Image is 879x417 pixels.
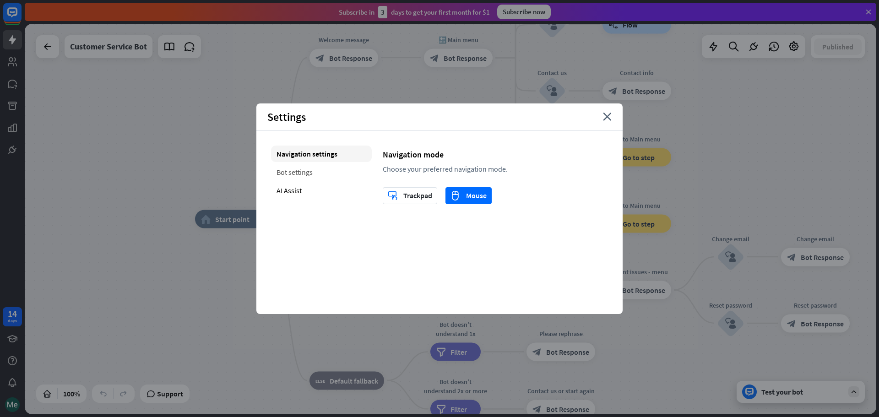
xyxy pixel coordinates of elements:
[436,347,446,357] i: filter
[444,53,487,62] span: Bot Response
[450,347,467,357] span: Filter
[603,113,612,121] i: close
[546,347,589,357] span: Bot Response
[417,35,499,44] div: 🔙 Main menu
[383,164,608,173] div: Choose your preferred navigation mode.
[547,86,558,97] i: block_user_input
[622,87,665,96] span: Bot Response
[157,386,183,401] span: Support
[761,387,844,396] div: Test your bot
[7,4,35,31] button: Open LiveChat chat widget
[330,376,378,385] span: Default fallback
[787,252,796,261] i: block_bot_response
[596,201,678,210] div: Go to Main menu
[271,146,372,162] div: Navigation settings
[532,347,542,357] i: block_bot_response
[450,190,460,200] i: mouse
[525,68,580,77] div: Contact us
[547,19,558,30] i: block_user_input
[774,234,857,243] div: Change email
[436,405,446,414] i: filter
[339,6,490,18] div: Subscribe in days to get your first month for $1
[450,405,467,414] span: Filter
[430,53,439,62] i: block_bot_response
[201,215,211,224] i: home_2
[383,187,437,204] button: trackpadTrackpad
[814,38,862,55] button: Published
[445,187,492,204] button: mouseMouse
[450,188,487,204] div: Mouse
[725,251,736,262] i: block_user_input
[383,149,608,160] div: Navigation mode
[315,376,325,385] i: block_fallback
[774,300,857,309] div: Reset password
[8,318,17,324] div: days
[520,329,602,338] div: Please rephrase
[623,20,638,29] span: Flow
[8,309,17,318] div: 14
[423,377,488,395] div: Bot doesn't understand 2x or more
[596,267,678,276] div: Account issues - menu
[608,87,618,96] i: block_bot_response
[303,35,385,44] div: Welcome message
[388,188,432,204] div: Trackpad
[608,20,618,29] i: builder_tree
[622,286,665,295] span: Bot Response
[725,318,736,329] i: block_user_input
[423,320,488,338] div: Bot doesn't understand 1x
[596,135,678,144] div: Go to Main menu
[703,300,758,309] div: Reset password
[60,386,83,401] div: 100%
[329,53,372,62] span: Bot Response
[787,319,796,328] i: block_bot_response
[3,307,22,326] a: 14 days
[546,405,589,414] span: Bot Response
[70,35,147,58] div: Customer Service Bot
[215,215,250,224] span: Start point
[532,405,542,414] i: block_bot_response
[378,6,387,18] div: 3
[267,110,306,124] span: Settings
[596,68,678,77] div: Contact info
[623,153,655,162] span: Go to step
[271,182,372,199] div: AI Assist
[703,234,758,243] div: Change email
[801,319,844,328] span: Bot Response
[623,219,655,228] span: Go to step
[315,53,325,62] i: block_bot_response
[497,5,551,19] div: Subscribe now
[388,190,397,200] i: trackpad
[520,386,602,395] div: Contact us or start again
[801,252,844,261] span: Bot Response
[271,164,372,180] div: Bot settings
